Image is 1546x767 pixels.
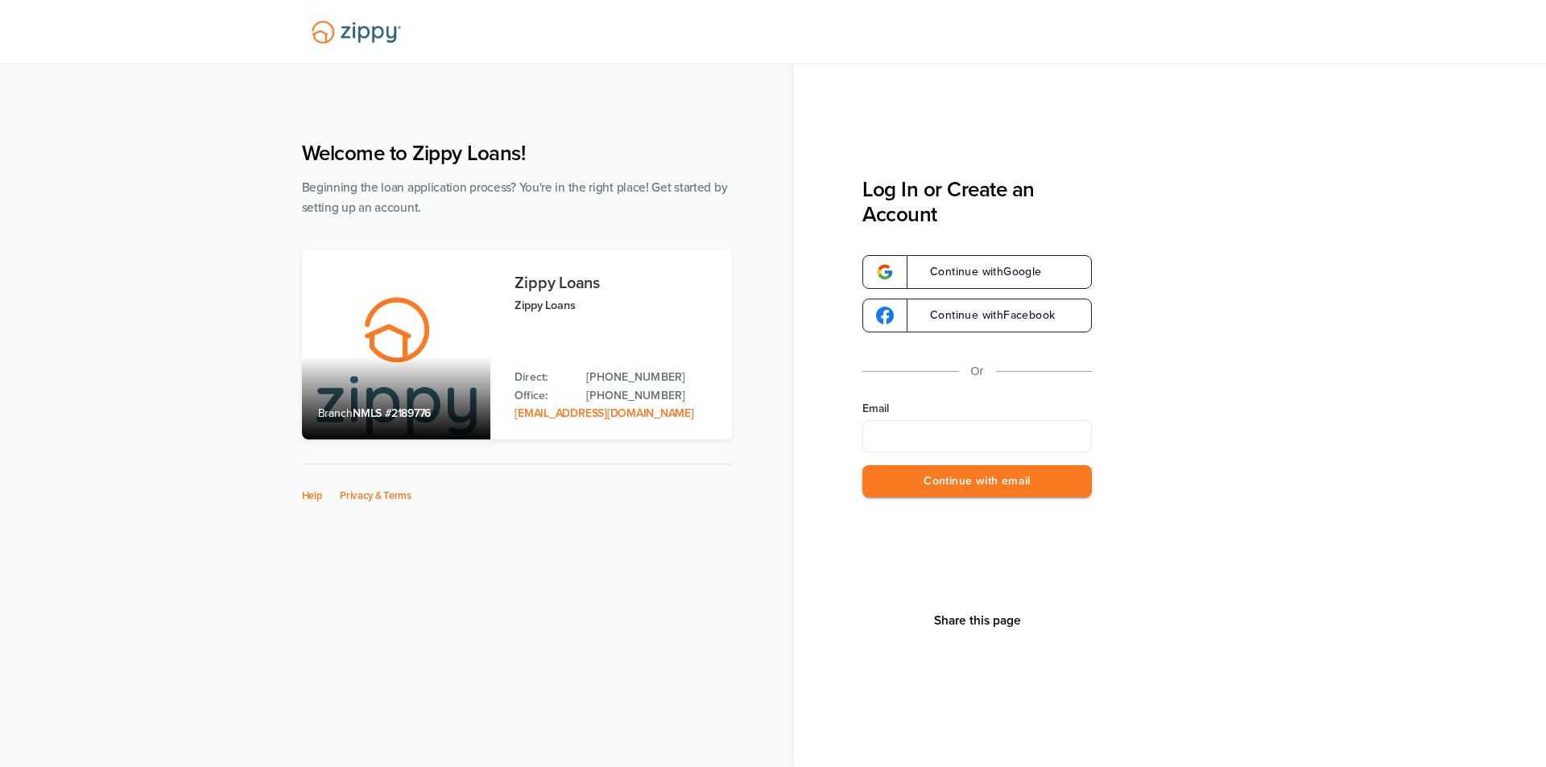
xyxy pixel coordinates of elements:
span: Continue with Google [914,266,1042,278]
img: google-logo [876,307,894,324]
span: Branch [318,406,353,420]
a: Direct Phone: 512-975-2947 [586,369,715,386]
span: Continue with Facebook [914,310,1055,321]
a: Privacy & Terms [340,489,411,502]
img: Lender Logo [302,14,411,51]
span: NMLS #2189776 [353,406,431,420]
a: google-logoContinue withFacebook [862,299,1092,332]
a: Email Address: zippyguide@zippymh.com [515,406,693,420]
img: google-logo [876,263,894,281]
a: Office Phone: 512-975-2947 [586,387,715,405]
a: google-logoContinue withGoogle [862,255,1092,289]
span: Beginning the loan application process? You're in the right place! Get started by setting up an a... [302,180,728,215]
button: Share This Page [929,612,1026,629]
p: Direct: [515,369,570,386]
h1: Welcome to Zippy Loans! [302,141,732,166]
p: Zippy Loans [515,296,715,315]
button: Continue with email [862,465,1092,498]
a: Help [302,489,323,502]
p: Office: [515,387,570,405]
h3: Log In or Create an Account [862,177,1092,227]
input: Email Address [862,420,1092,452]
p: Or [971,361,984,381]
h3: Zippy Loans [515,274,715,292]
label: Email [862,401,1092,417]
